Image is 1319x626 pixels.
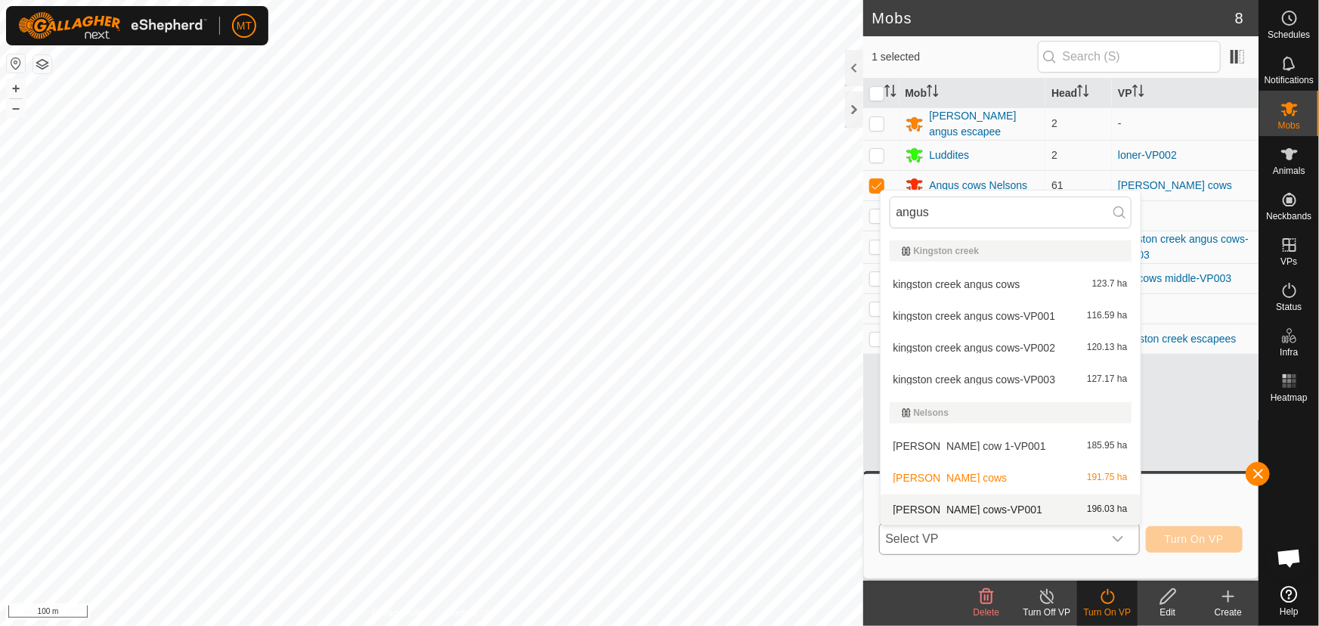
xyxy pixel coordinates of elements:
th: Mob [899,79,1046,108]
span: 185.95 ha [1087,441,1127,451]
th: Head [1045,79,1112,108]
span: Delete [974,607,1000,618]
a: Kingston creek escapees [1118,333,1236,345]
span: 191.75 ha [1087,473,1127,483]
a: hax cows middle-VP003 [1118,272,1231,284]
h2: Mobs [872,9,1235,27]
li: angus nelson cow 1-VP001 [881,431,1141,461]
span: Mobs [1278,121,1300,130]
a: [PERSON_NAME] cows [1118,179,1232,191]
li: kingston creek angus cows-VP003 [881,364,1141,395]
img: Gallagher Logo [18,12,207,39]
button: + [7,79,25,98]
td: - [1112,107,1259,140]
span: Schedules [1268,30,1310,39]
span: Help [1280,607,1299,616]
div: Luddites [930,147,970,163]
span: [PERSON_NAME] cow 1-VP001 [893,441,1046,451]
span: kingston creek angus cows [893,279,1020,290]
div: dropdown trigger [1103,524,1133,554]
span: [PERSON_NAME] cows [893,473,1008,483]
button: Map Layers [33,55,51,73]
p-sorticon: Activate to sort [1132,87,1144,99]
span: 1 selected [872,49,1038,65]
span: Infra [1280,348,1298,357]
div: [PERSON_NAME] angus escapee [930,108,1040,140]
span: Animals [1273,166,1305,175]
span: VPs [1280,257,1297,266]
p-sorticon: Activate to sort [884,87,896,99]
span: [PERSON_NAME] cows-VP001 [893,504,1043,515]
div: Turn Off VP [1017,606,1077,619]
span: MT [237,18,252,34]
span: Select VP [880,524,1103,554]
input: Search (S) [1038,41,1221,73]
p-sorticon: Activate to sort [1077,87,1089,99]
div: Kingston creek [902,246,1119,256]
span: 2 [1051,149,1057,161]
li: angus nelson cows [881,463,1141,493]
span: Notifications [1265,76,1314,85]
span: 127.17 ha [1087,374,1127,385]
li: angus nelson cows-VP001 [881,494,1141,525]
span: 8 [1235,7,1243,29]
div: Create [1198,606,1259,619]
li: kingston creek angus cows-VP002 [881,333,1141,363]
td: - [1112,293,1259,324]
a: Contact Us [446,606,491,620]
span: kingston creek angus cows-VP003 [893,374,1056,385]
span: Turn On VP [1165,533,1224,545]
input: Search [890,197,1132,228]
div: Angus cows Nelsons [930,178,1028,194]
span: 196.03 ha [1087,504,1127,515]
button: – [7,99,25,117]
div: Nelsons [902,408,1119,417]
a: loner-VP002 [1118,149,1177,161]
div: Turn On VP [1077,606,1138,619]
span: kingston creek angus cows-VP002 [893,342,1056,353]
li: kingston creek angus cows [881,269,1141,299]
div: Edit [1138,606,1198,619]
span: 123.7 ha [1092,279,1128,290]
a: Help [1259,580,1319,622]
span: 116.59 ha [1087,311,1127,321]
span: Neckbands [1266,212,1311,221]
button: Reset Map [7,54,25,73]
span: 2 [1051,117,1057,129]
ul: Option List [881,234,1141,525]
span: 120.13 ha [1087,342,1127,353]
span: Heatmap [1271,393,1308,402]
button: Turn On VP [1146,526,1243,553]
span: 61 [1051,179,1064,191]
span: Status [1276,302,1302,311]
p-sorticon: Activate to sort [927,87,939,99]
li: kingston creek angus cows-VP001 [881,301,1141,331]
a: Privacy Policy [372,606,429,620]
span: kingston creek angus cows-VP001 [893,311,1056,321]
a: kingston creek angus cows-VP003 [1118,233,1249,261]
th: VP [1112,79,1259,108]
div: Open chat [1267,535,1312,581]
